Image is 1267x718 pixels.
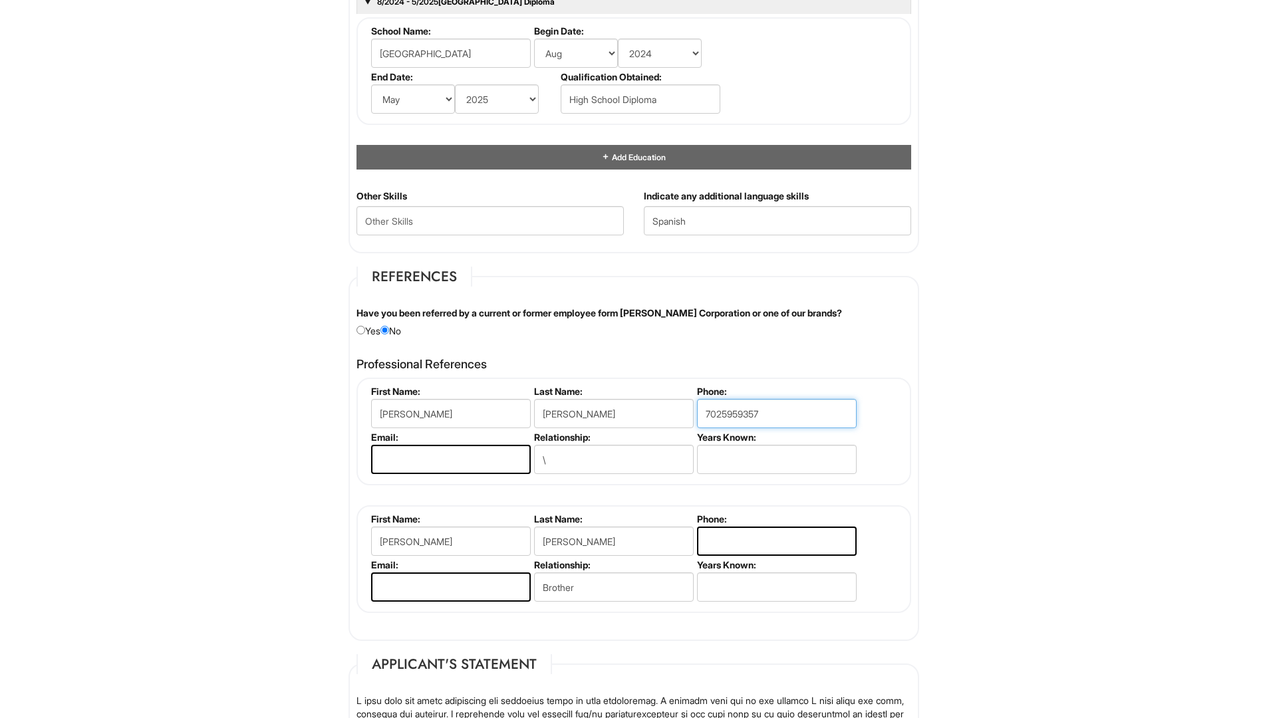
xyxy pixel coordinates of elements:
label: Relationship: [534,431,692,443]
label: Other Skills [356,189,407,203]
div: Yes No [347,306,921,338]
label: Phone: [697,386,855,397]
label: Email: [371,559,529,570]
label: End Date: [371,71,555,82]
a: Add Education [601,152,665,162]
label: Last Name: [534,513,692,525]
input: Other Skills [356,206,624,235]
label: Email: [371,431,529,443]
label: Indicate any additional language skills [644,189,809,203]
label: Years Known: [697,431,855,443]
label: Last Name: [534,386,692,397]
input: Additional Language Skills [644,206,911,235]
legend: References [356,267,472,287]
span: Add Education [610,152,665,162]
label: Phone: [697,513,855,525]
label: Have you been referred by a current or former employee form [PERSON_NAME] Corporation or one of o... [356,306,842,320]
label: Relationship: [534,559,692,570]
label: Begin Date: [534,25,718,37]
label: First Name: [371,386,529,397]
label: Years Known: [697,559,855,570]
label: Qualification Obtained: [561,71,718,82]
h4: Professional References [356,358,911,371]
label: School Name: [371,25,529,37]
legend: Applicant's Statement [356,654,552,674]
label: First Name: [371,513,529,525]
